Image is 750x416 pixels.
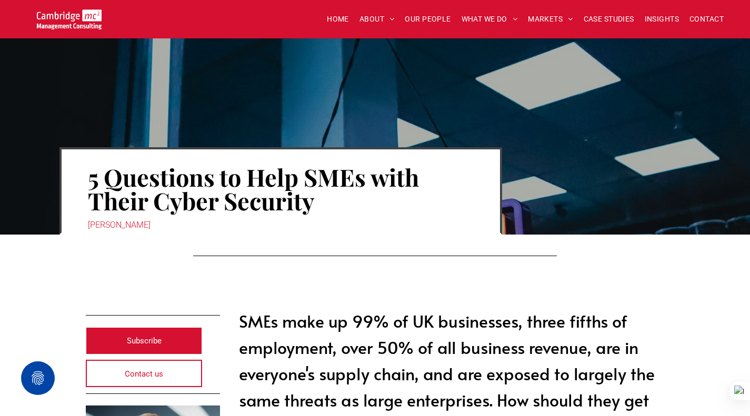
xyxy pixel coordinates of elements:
[456,11,523,27] a: WHAT WE DO
[523,11,578,27] a: MARKETS
[37,11,102,22] a: Your Business Transformed | Cambridge Management Consulting
[88,218,474,232] div: [PERSON_NAME]
[399,11,456,27] a: OUR PEOPLE
[127,328,162,354] span: Subscribe
[37,9,102,29] img: Go to Homepage
[322,11,354,27] a: HOME
[88,164,474,214] h1: 5 Questions to Help SMEs with Their Cyber Security
[684,11,729,27] a: CONTACT
[86,327,203,354] a: Subscribe
[125,361,163,387] span: Contact us
[578,11,639,27] a: CASE STUDIES
[639,11,684,27] a: INSIGHTS
[86,360,203,387] a: Contact us
[354,11,400,27] a: ABOUT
